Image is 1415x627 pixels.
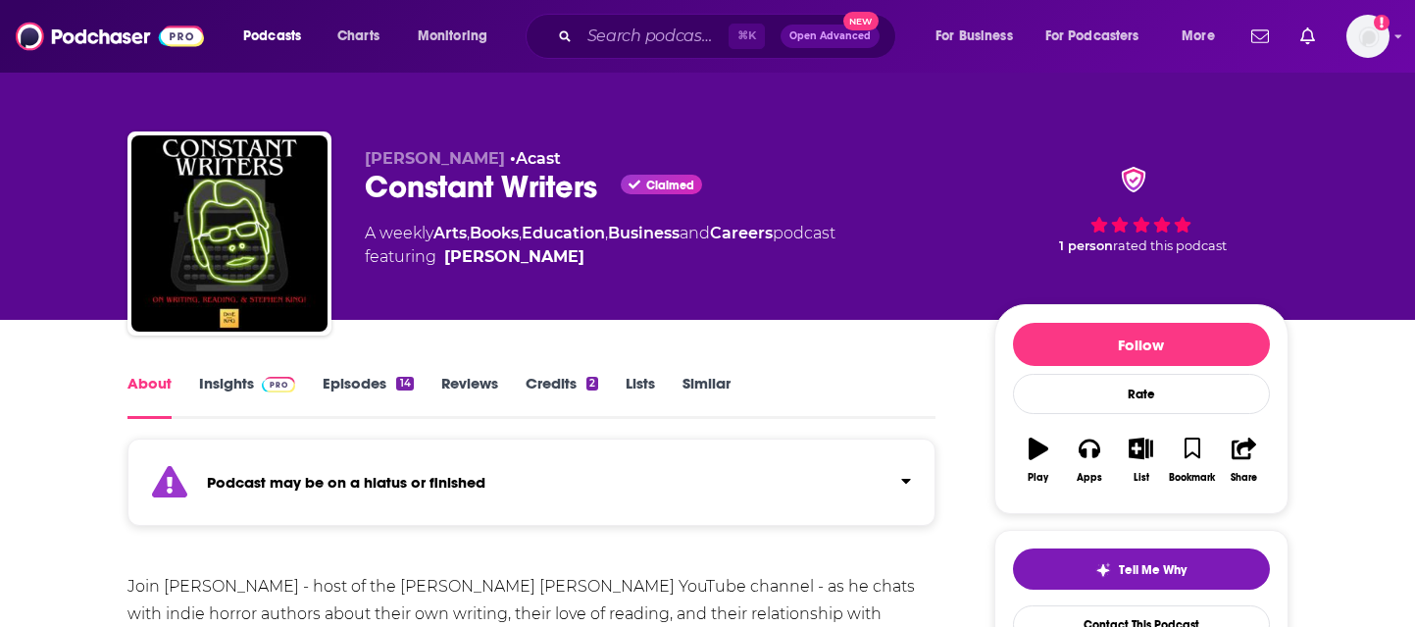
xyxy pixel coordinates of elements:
svg: Add a profile image [1374,15,1390,30]
section: Click to expand status details [127,450,936,526]
button: List [1115,425,1166,496]
button: open menu [1168,21,1239,52]
span: Charts [337,23,379,50]
span: • [510,149,561,168]
span: Tell Me Why [1119,562,1187,578]
a: Show notifications dropdown [1292,20,1323,53]
div: Apps [1077,472,1102,484]
input: Search podcasts, credits, & more... [580,21,729,52]
button: Open AdvancedNew [781,25,880,48]
div: List [1134,472,1149,484]
button: open menu [229,21,327,52]
div: 2 [586,377,598,391]
img: verified Badge [1115,167,1152,192]
span: More [1182,23,1215,50]
span: , [605,224,608,242]
a: Arts [433,224,467,242]
div: Rate [1013,374,1270,414]
a: Business [608,224,680,242]
span: 1 person [1059,238,1113,253]
a: Dave Musson [444,245,584,269]
button: Share [1218,425,1269,496]
div: Play [1028,472,1048,484]
div: Bookmark [1169,472,1215,484]
button: tell me why sparkleTell Me Why [1013,549,1270,590]
button: open menu [922,21,1037,52]
button: Follow [1013,323,1270,366]
span: For Business [935,23,1013,50]
div: verified Badge 1 personrated this podcast [994,149,1289,271]
span: , [519,224,522,242]
span: New [843,12,879,30]
a: Show notifications dropdown [1243,20,1277,53]
div: 14 [396,377,413,391]
img: Constant Writers [131,135,328,332]
a: Lists [626,374,655,419]
button: Bookmark [1167,425,1218,496]
span: , [467,224,470,242]
a: Episodes14 [323,374,413,419]
span: ⌘ K [729,24,765,49]
div: Search podcasts, credits, & more... [544,14,915,59]
button: Play [1013,425,1064,496]
a: InsightsPodchaser Pro [199,374,296,419]
div: A weekly podcast [365,222,835,269]
span: Logged in as isabellaN [1346,15,1390,58]
span: For Podcasters [1045,23,1139,50]
a: Credits2 [526,374,598,419]
span: Open Advanced [789,31,871,41]
span: Monitoring [418,23,487,50]
img: User Profile [1346,15,1390,58]
a: About [127,374,172,419]
a: Similar [682,374,731,419]
span: [PERSON_NAME] [365,149,505,168]
div: Share [1231,472,1257,484]
span: Claimed [646,181,694,190]
button: open menu [1033,21,1168,52]
button: Apps [1064,425,1115,496]
button: Show profile menu [1346,15,1390,58]
a: Charts [325,21,391,52]
strong: Podcast may be on a hiatus or finished [207,473,485,492]
a: Careers [710,224,773,242]
button: open menu [404,21,513,52]
img: Podchaser - Follow, Share and Rate Podcasts [16,18,204,55]
span: Podcasts [243,23,301,50]
a: Reviews [441,374,498,419]
a: Acast [516,149,561,168]
span: and [680,224,710,242]
span: rated this podcast [1113,238,1227,253]
img: tell me why sparkle [1095,562,1111,578]
a: Education [522,224,605,242]
span: featuring [365,245,835,269]
img: Podchaser Pro [262,377,296,392]
a: Books [470,224,519,242]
